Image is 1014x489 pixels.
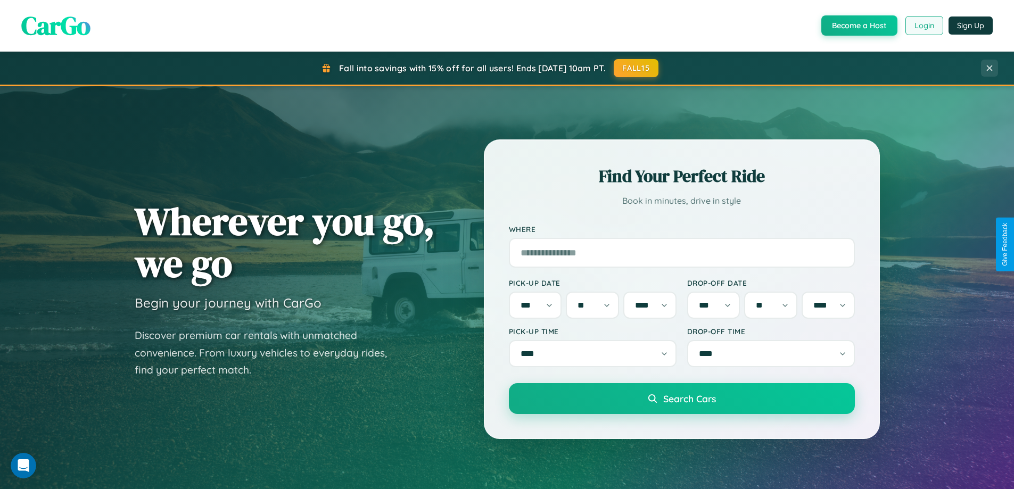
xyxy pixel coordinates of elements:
label: Pick-up Date [509,278,677,287]
span: Search Cars [663,393,716,404]
button: Login [905,16,943,35]
h2: Find Your Perfect Ride [509,164,855,188]
button: FALL15 [614,59,658,77]
h1: Wherever you go, we go [135,200,435,284]
label: Where [509,225,855,234]
label: Drop-off Time [687,327,855,336]
button: Become a Host [821,15,897,36]
button: Sign Up [949,16,993,35]
label: Pick-up Time [509,327,677,336]
div: Give Feedback [1001,223,1009,266]
span: Fall into savings with 15% off for all users! Ends [DATE] 10am PT. [339,63,606,73]
h3: Begin your journey with CarGo [135,295,321,311]
p: Discover premium car rentals with unmatched convenience. From luxury vehicles to everyday rides, ... [135,327,401,379]
iframe: Intercom live chat [11,453,36,478]
p: Book in minutes, drive in style [509,193,855,209]
label: Drop-off Date [687,278,855,287]
span: CarGo [21,8,90,43]
button: Search Cars [509,383,855,414]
